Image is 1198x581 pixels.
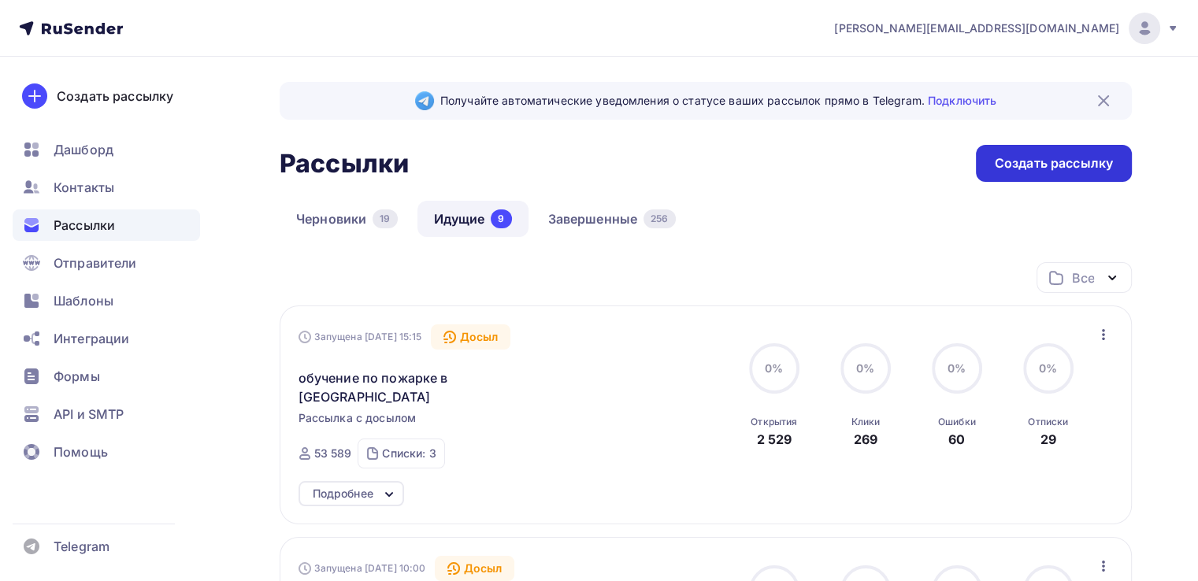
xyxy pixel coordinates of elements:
span: Контакты [54,178,114,197]
span: Telegram [54,537,109,556]
span: Дашборд [54,140,113,159]
span: Получайте автоматические уведомления о статусе ваших рассылок прямо в Telegram. [440,93,996,109]
a: Шаблоны [13,285,200,316]
a: Контакты [13,172,200,203]
a: Формы [13,361,200,392]
h2: Рассылки [280,148,409,179]
span: 0% [856,361,874,375]
button: Все [1037,262,1132,293]
div: Клики [851,416,880,428]
span: Рассылки [54,216,115,235]
span: Отправители [54,253,137,272]
span: Формы [54,367,100,386]
a: Идущие9 [417,201,529,237]
span: 0% [948,361,966,375]
a: Дашборд [13,134,200,165]
span: [PERSON_NAME][EMAIL_ADDRESS][DOMAIN_NAME] [834,20,1119,36]
div: Создать рассылку [57,87,173,105]
div: 29 [1040,430,1056,449]
div: 256 [644,209,675,228]
div: Запущена [DATE] 15:15 [299,331,422,343]
div: Досыл [431,324,510,350]
span: 0% [1039,361,1057,375]
div: Открытия [751,416,797,428]
a: [PERSON_NAME][EMAIL_ADDRESS][DOMAIN_NAME] [834,13,1179,44]
span: API и SMTP [54,405,124,424]
a: Завершенные256 [532,201,692,237]
div: 53 589 [314,446,352,461]
div: Все [1072,268,1094,287]
span: Помощь [54,442,108,461]
span: Интеграции [54,329,129,348]
a: Рассылки [13,209,200,241]
div: 9 [491,209,511,228]
div: 269 [854,430,877,449]
div: 2 529 [756,430,792,449]
div: Подробнее [313,484,373,503]
div: Ошибки [938,416,976,428]
div: Создать рассылку [995,154,1113,172]
div: Отписки [1028,416,1068,428]
span: обучение по пожарке в [GEOGRAPHIC_DATA] [299,368,569,406]
a: Отправители [13,247,200,279]
div: Списки: 3 [382,446,436,461]
span: Рассылка с досылом [299,410,417,426]
div: 19 [373,209,397,228]
a: Подключить [928,94,996,107]
span: 0% [765,361,783,375]
div: Запущена [DATE] 10:00 [299,562,426,575]
img: Telegram [415,91,434,110]
span: Шаблоны [54,291,113,310]
a: Черновики19 [280,201,414,237]
div: 60 [948,430,965,449]
div: Досыл [435,556,514,581]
